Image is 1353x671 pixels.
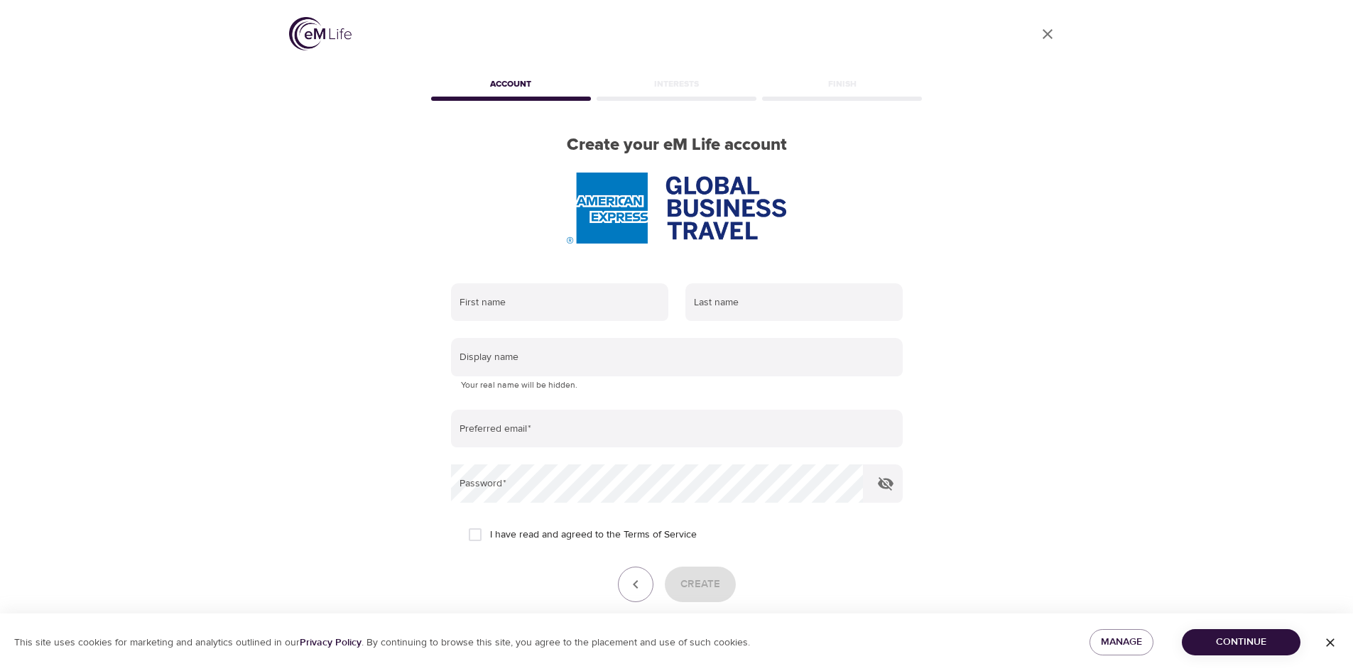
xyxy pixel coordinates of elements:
[1031,17,1065,51] a: close
[490,528,697,542] span: I have read and agreed to the
[1182,629,1300,655] button: Continue
[461,378,893,393] p: Your real name will be hidden.
[1090,629,1153,655] button: Manage
[567,173,786,244] img: AmEx%20GBT%20logo.png
[300,636,362,649] a: Privacy Policy
[1193,633,1289,651] span: Continue
[428,135,925,156] h2: Create your eM Life account
[624,528,697,542] a: Terms of Service
[1101,633,1142,651] span: Manage
[289,17,352,50] img: logo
